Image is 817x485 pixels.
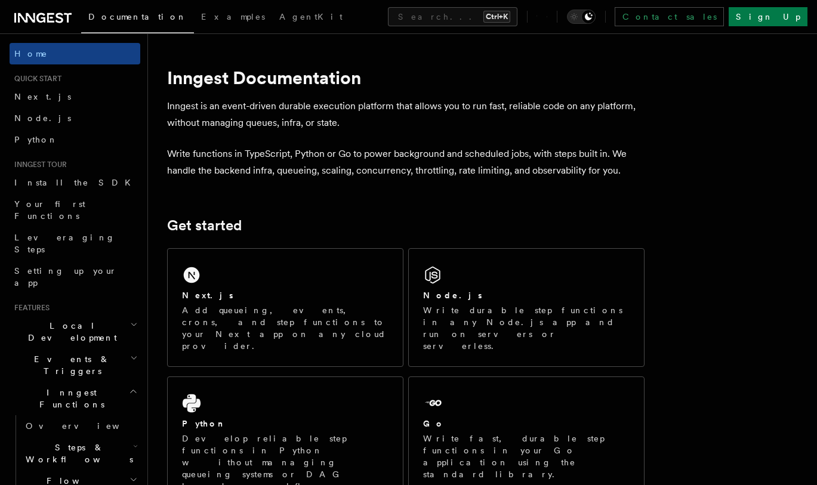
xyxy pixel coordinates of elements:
[10,172,140,193] a: Install the SDK
[14,178,138,187] span: Install the SDK
[21,437,140,470] button: Steps & Workflows
[26,421,149,431] span: Overview
[21,415,140,437] a: Overview
[167,67,645,88] h1: Inngest Documentation
[483,11,510,23] kbd: Ctrl+K
[81,4,194,33] a: Documentation
[10,74,61,84] span: Quick start
[14,199,85,221] span: Your first Functions
[10,86,140,107] a: Next.js
[10,320,130,344] span: Local Development
[167,217,242,234] a: Get started
[10,303,50,313] span: Features
[14,135,58,144] span: Python
[10,348,140,382] button: Events & Triggers
[182,304,389,352] p: Add queueing, events, crons, and step functions to your Next app on any cloud provider.
[10,160,67,169] span: Inngest tour
[14,113,71,123] span: Node.js
[408,248,645,367] a: Node.jsWrite durable step functions in any Node.js app and run on servers or serverless.
[10,43,140,64] a: Home
[194,4,272,32] a: Examples
[10,260,140,294] a: Setting up your app
[167,248,403,367] a: Next.jsAdd queueing, events, crons, and step functions to your Next app on any cloud provider.
[423,433,630,480] p: Write fast, durable step functions in your Go application using the standard library.
[10,227,140,260] a: Leveraging Steps
[10,193,140,227] a: Your first Functions
[182,418,226,430] h2: Python
[10,382,140,415] button: Inngest Functions
[10,387,129,410] span: Inngest Functions
[14,233,115,254] span: Leveraging Steps
[14,48,48,60] span: Home
[567,10,596,24] button: Toggle dark mode
[729,7,807,26] a: Sign Up
[279,12,343,21] span: AgentKit
[167,146,645,179] p: Write functions in TypeScript, Python or Go to power background and scheduled jobs, with steps bu...
[423,304,630,352] p: Write durable step functions in any Node.js app and run on servers or serverless.
[182,289,233,301] h2: Next.js
[14,266,117,288] span: Setting up your app
[423,418,445,430] h2: Go
[10,129,140,150] a: Python
[388,7,517,26] button: Search...Ctrl+K
[272,4,350,32] a: AgentKit
[88,12,187,21] span: Documentation
[615,7,724,26] a: Contact sales
[10,107,140,129] a: Node.js
[201,12,265,21] span: Examples
[423,289,482,301] h2: Node.js
[10,315,140,348] button: Local Development
[14,92,71,101] span: Next.js
[167,98,645,131] p: Inngest is an event-driven durable execution platform that allows you to run fast, reliable code ...
[10,353,130,377] span: Events & Triggers
[21,441,133,465] span: Steps & Workflows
